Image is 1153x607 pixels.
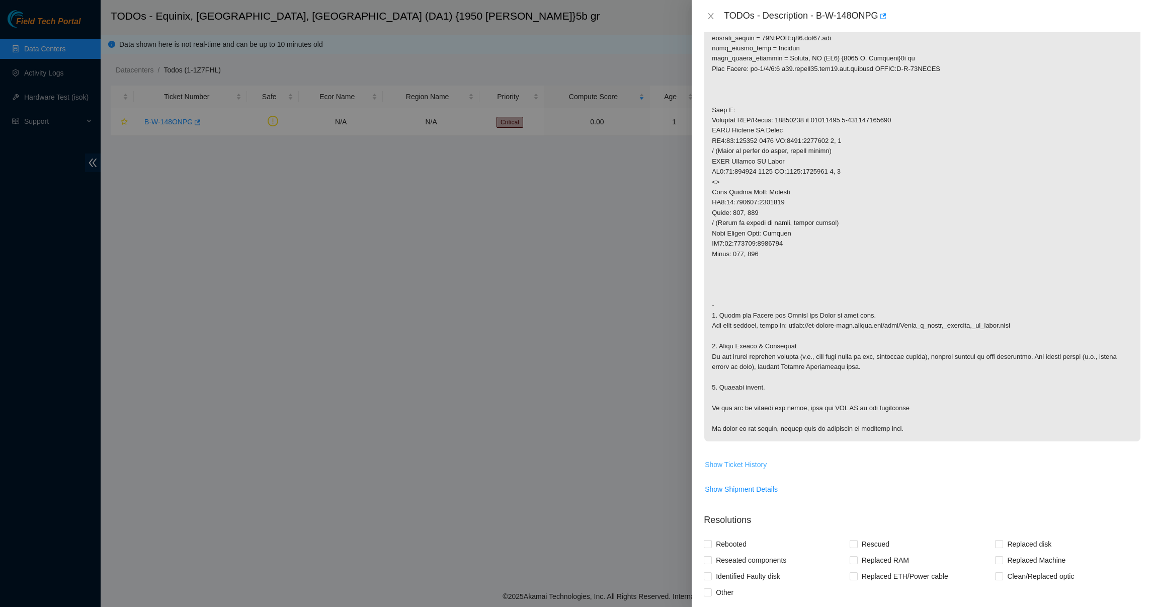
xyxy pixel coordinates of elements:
span: Rebooted [712,536,751,552]
button: Show Shipment Details [704,481,778,497]
span: Show Shipment Details [705,484,778,495]
span: Rescued [858,536,893,552]
span: Replaced RAM [858,552,913,568]
span: Reseated components [712,552,790,568]
button: Show Ticket History [704,457,767,473]
span: Show Ticket History [705,459,767,470]
span: Replaced disk [1003,536,1055,552]
button: Close [704,12,718,21]
div: TODOs - Description - B-W-148ONPG [724,8,1141,24]
span: Clean/Replaced optic [1003,568,1078,584]
span: Identified Faulty disk [712,568,784,584]
span: close [707,12,715,20]
span: Replaced Machine [1003,552,1069,568]
span: Other [712,584,737,600]
span: Replaced ETH/Power cable [858,568,952,584]
p: Resolutions [704,505,1141,527]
